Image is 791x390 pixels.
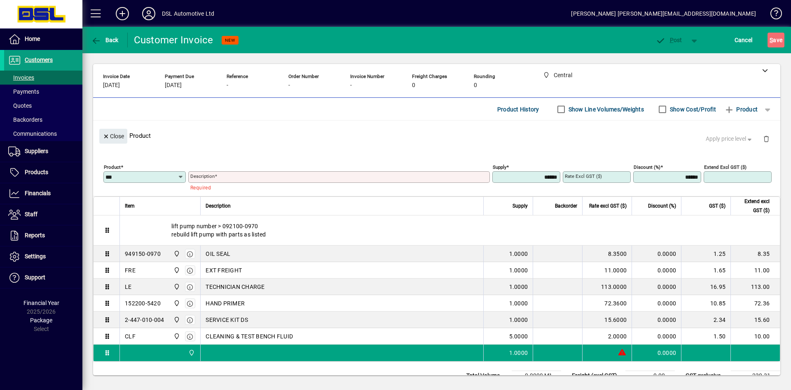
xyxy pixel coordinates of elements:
[509,250,528,258] span: 1.0000
[206,299,245,307] span: HAND PRIMER
[770,33,782,47] span: ave
[4,71,82,85] a: Invoices
[493,164,506,170] mat-label: Supply
[587,316,627,324] div: 15.6000
[681,371,731,381] td: GST exclusive
[648,201,676,210] span: Discount (%)
[681,262,730,279] td: 1.65
[4,127,82,141] a: Communications
[4,225,82,246] a: Reports
[4,141,82,162] a: Suppliers
[704,164,747,170] mat-label: Extend excl GST ($)
[625,371,675,381] td: 0.00
[8,130,57,137] span: Communications
[4,183,82,204] a: Financials
[25,190,51,196] span: Financials
[770,37,773,43] span: S
[764,2,781,28] a: Knowledge Base
[730,328,780,345] td: 10.00
[4,29,82,50] a: Home
[632,246,681,262] td: 0.0000
[497,103,539,116] span: Product History
[206,250,230,258] span: OIL SEAL
[120,215,780,245] div: lift pump number > 092100-0970 rebuild lift pump with parts as listed
[171,282,181,291] span: Central
[589,201,627,210] span: Rate excl GST ($)
[509,283,528,291] span: 1.0000
[206,201,231,210] span: Description
[125,332,136,340] div: CLF
[681,279,730,295] td: 16.95
[190,173,215,179] mat-label: Description
[4,113,82,127] a: Backorders
[587,332,627,340] div: 2.0000
[509,349,528,357] span: 1.0000
[655,37,682,43] span: ost
[91,37,119,43] span: Back
[97,132,129,139] app-page-header-button: Close
[25,169,48,175] span: Products
[25,211,37,217] span: Staff
[125,266,136,274] div: FRE
[632,328,681,345] td: 0.0000
[89,33,121,47] button: Back
[25,148,48,154] span: Suppliers
[206,266,242,274] span: EXT FREIGHT
[565,173,602,179] mat-label: Rate excl GST ($)
[670,37,674,43] span: P
[125,283,132,291] div: LE
[171,332,181,341] span: Central
[587,283,627,291] div: 113.0000
[4,267,82,288] a: Support
[125,250,161,258] div: 949150-0970
[668,105,716,113] label: Show Cost/Profit
[25,274,45,281] span: Support
[509,266,528,274] span: 1.0000
[732,33,755,47] button: Cancel
[4,99,82,113] a: Quotes
[568,371,625,381] td: Freight (excl GST)
[225,38,235,43] span: NEW
[632,295,681,312] td: 0.0000
[288,82,290,89] span: -
[768,33,784,47] button: Save
[681,328,730,345] td: 1.50
[136,6,162,21] button: Profile
[730,262,780,279] td: 11.00
[730,246,780,262] td: 8.35
[190,183,483,191] mat-error: Required
[567,105,644,113] label: Show Line Volumes/Weights
[8,116,42,123] span: Backorders
[125,299,161,307] div: 152200-5420
[206,316,248,324] span: SERVICE KIT DS
[512,371,561,381] td: 0.0000 M³
[4,204,82,225] a: Staff
[634,164,660,170] mat-label: Discount (%)
[8,74,34,81] span: Invoices
[709,201,725,210] span: GST ($)
[494,102,543,117] button: Product History
[730,295,780,312] td: 72.36
[731,371,780,381] td: 230.31
[162,7,214,20] div: DSL Automotive Ltd
[706,135,754,143] span: Apply price level
[206,283,264,291] span: TECHNICIAN CHARGE
[509,332,528,340] span: 5.0000
[681,312,730,328] td: 2.34
[736,197,770,215] span: Extend excl GST ($)
[8,88,39,95] span: Payments
[730,312,780,328] td: 15.60
[632,312,681,328] td: 0.0000
[571,7,756,20] div: [PERSON_NAME] [PERSON_NAME][EMAIL_ADDRESS][DOMAIN_NAME]
[125,316,164,324] div: 2-447-010-004
[4,246,82,267] a: Settings
[555,201,577,210] span: Backorder
[509,316,528,324] span: 1.0000
[30,317,52,324] span: Package
[206,332,293,340] span: CLEANING & TEST BENCH FLUID
[171,266,181,275] span: Central
[4,85,82,99] a: Payments
[25,253,46,260] span: Settings
[171,299,181,308] span: Central
[632,262,681,279] td: 0.0000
